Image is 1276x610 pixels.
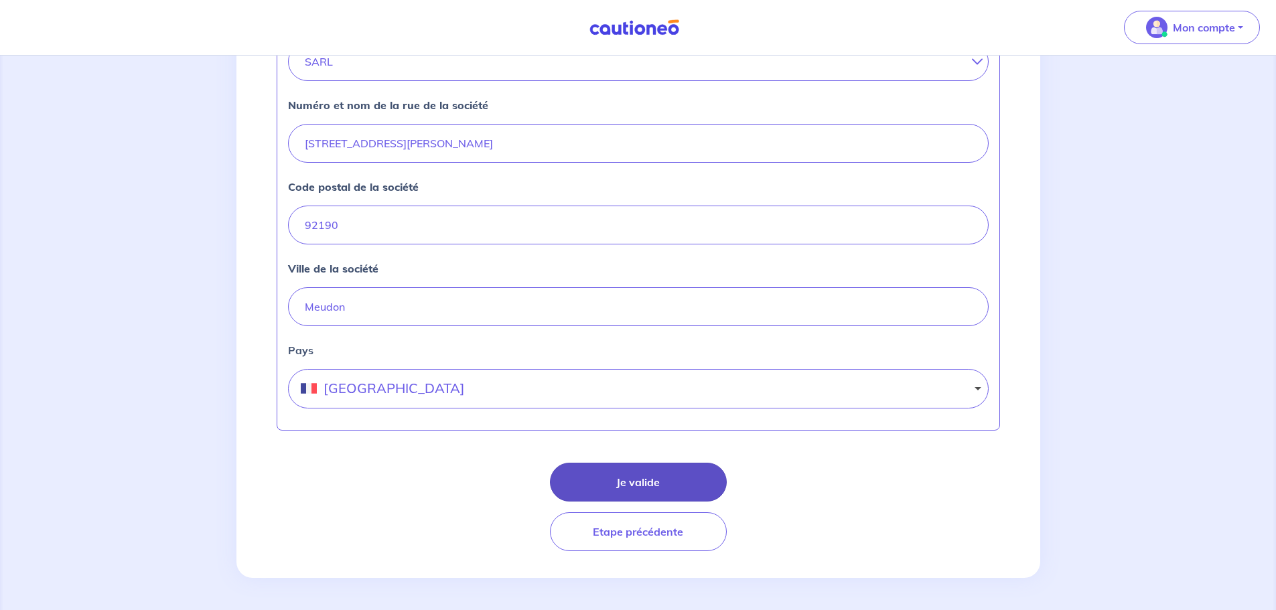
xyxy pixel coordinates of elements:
input: 54 rue nationale [288,124,989,163]
img: illu_account_valid_menu.svg [1146,17,1167,38]
button: SARL [288,42,989,81]
button: [GEOGRAPHIC_DATA] [288,369,989,408]
img: Cautioneo [584,19,685,36]
strong: Code postal de la société [288,180,419,194]
button: illu_account_valid_menu.svgMon compte [1124,11,1260,44]
strong: Numéro et nom de la rue de la société [288,98,488,112]
button: Etape précédente [550,512,727,551]
input: Lille [288,287,989,326]
strong: Ville de la société [288,262,378,275]
input: 59000 [288,206,989,244]
p: Mon compte [1173,19,1235,35]
button: Je valide [550,463,727,502]
label: Pays [288,342,989,358]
